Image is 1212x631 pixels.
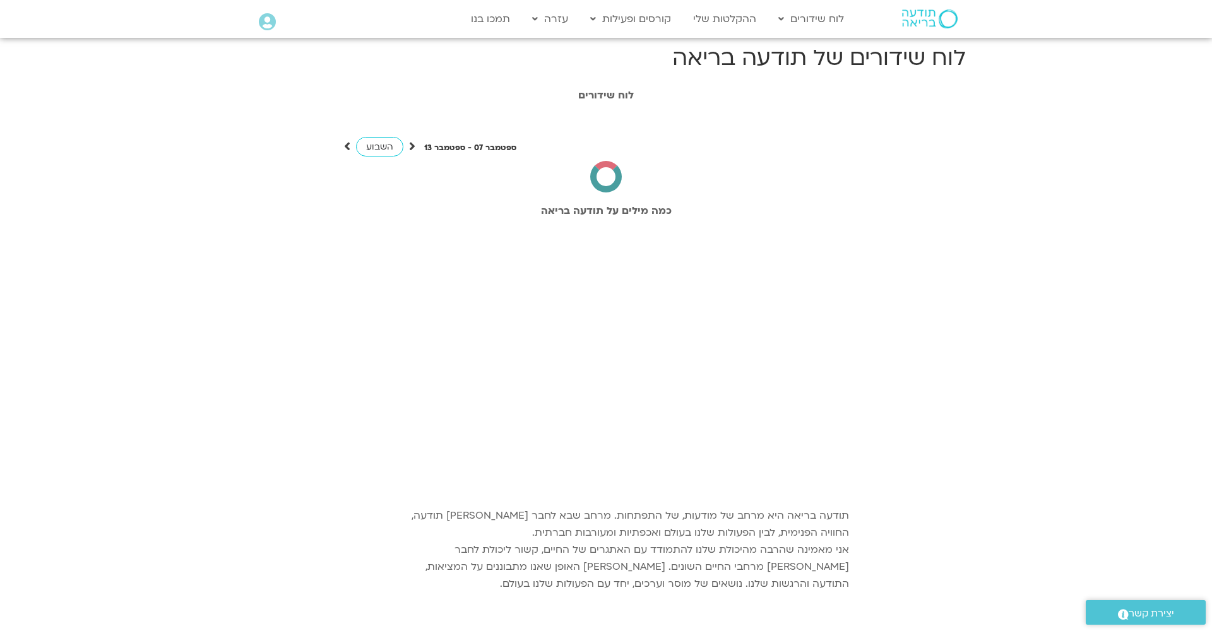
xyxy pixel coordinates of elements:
[356,137,403,156] a: השבוע
[1086,600,1206,625] a: יצירת קשר
[1129,605,1174,622] span: יצירת קשר
[902,9,958,28] img: תודעה בריאה
[772,7,850,31] a: לוח שידורים
[252,205,959,216] h2: כמה מילים על תודעה בריאה
[584,7,677,31] a: קורסים ופעילות
[465,7,516,31] a: תמכו בנו
[388,507,849,593] p: תודעה בריאה היא מרחב של מודעות, של התפתחות. מרחב שבא לחבר [PERSON_NAME] תודעה, החוויה הפנימית, לב...
[687,7,763,31] a: ההקלטות שלי
[424,141,516,155] p: ספטמבר 07 - ספטמבר 13
[252,90,959,101] h1: לוח שידורים
[246,43,966,73] h1: לוח שידורים של תודעה בריאה
[366,141,393,153] span: השבוע
[526,7,574,31] a: עזרה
